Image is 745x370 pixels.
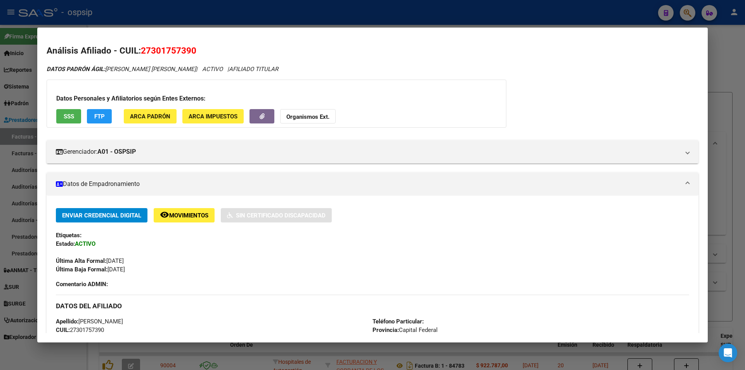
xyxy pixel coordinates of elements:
strong: Comentario ADMIN: [56,281,108,288]
mat-icon: remove_red_eye [160,210,169,219]
mat-expansion-panel-header: Gerenciador:A01 - OSPSIP [47,140,698,163]
button: ARCA Padrón [124,109,177,123]
strong: Estado: [56,240,75,247]
mat-expansion-panel-header: Datos de Empadronamiento [47,172,698,196]
strong: DATOS PADRÓN ÁGIL: [47,66,105,73]
span: ARCA Impuestos [189,113,237,120]
button: Organismos Ext. [280,109,336,123]
span: Enviar Credencial Digital [62,212,141,219]
span: 27301757390 [56,327,104,334]
span: Capital Federal [372,327,438,334]
strong: Última Alta Formal: [56,257,106,264]
span: AFILIADO TITULAR [229,66,278,73]
strong: ACTIVO [75,240,95,247]
i: | ACTIVO | [47,66,278,73]
strong: Teléfono Particular: [372,318,424,325]
button: ARCA Impuestos [182,109,244,123]
button: Movimientos [154,208,215,222]
button: Enviar Credencial Digital [56,208,147,222]
span: FTP [94,113,105,120]
button: SSS [56,109,81,123]
strong: Etiquetas: [56,232,81,239]
span: 27301757390 [141,45,196,56]
h3: Datos Personales y Afiliatorios según Entes Externos: [56,94,497,103]
span: [DATE] [56,257,124,264]
span: ARCA Padrón [130,113,170,120]
strong: CUIL: [56,327,70,334]
strong: Última Baja Formal: [56,266,107,273]
span: [DATE] [56,266,125,273]
strong: Organismos Ext. [286,113,329,120]
span: Sin Certificado Discapacidad [236,212,326,219]
span: [PERSON_NAME] [56,318,123,325]
strong: Apellido: [56,318,78,325]
div: Open Intercom Messenger [719,344,737,362]
mat-panel-title: Gerenciador: [56,147,680,156]
span: Movimientos [169,212,208,219]
h2: Análisis Afiliado - CUIL: [47,44,698,57]
h3: DATOS DEL AFILIADO [56,302,689,310]
button: FTP [87,109,112,123]
strong: Provincia: [372,327,399,334]
mat-panel-title: Datos de Empadronamiento [56,179,680,189]
button: Sin Certificado Discapacidad [221,208,332,222]
span: [PERSON_NAME] [PERSON_NAME] [47,66,196,73]
span: SSS [64,113,74,120]
strong: A01 - OSPSIP [97,147,136,156]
